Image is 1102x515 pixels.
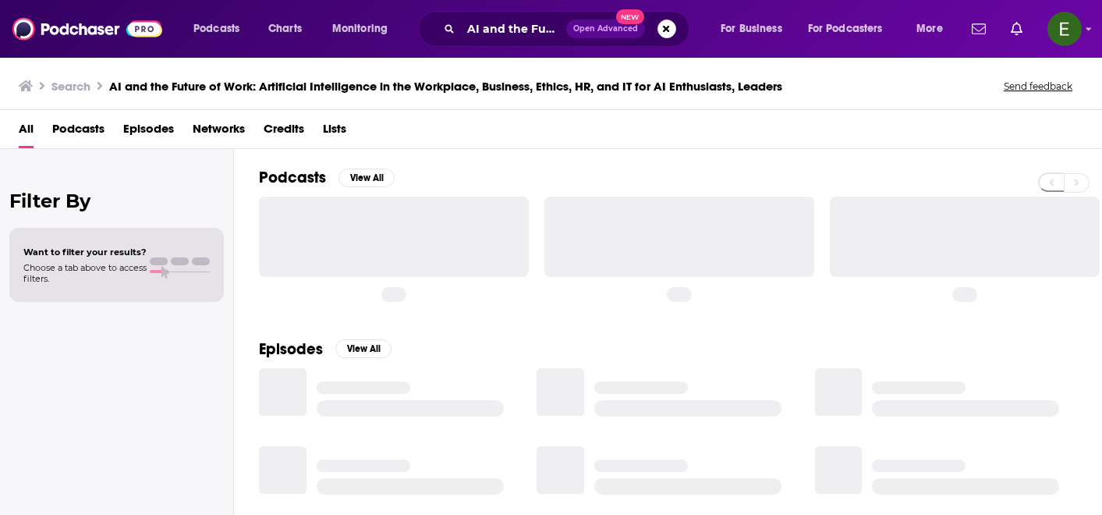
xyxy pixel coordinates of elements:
a: Lists [323,116,346,148]
a: Networks [193,116,245,148]
a: All [19,116,34,148]
button: Open AdvancedNew [566,20,645,38]
a: Podcasts [52,116,105,148]
span: Want to filter your results? [23,247,147,257]
button: open menu [710,16,802,41]
h3: Search [51,79,90,94]
a: EpisodesView All [259,339,392,359]
a: Credits [264,116,304,148]
img: User Profile [1047,12,1082,46]
h3: AI and the Future of Work: Artificial Intelligence in the Workplace, Business, Ethics, HR, and IT... [109,79,782,94]
span: Logged in as Emily.Kaplan [1047,12,1082,46]
span: New [616,9,644,24]
span: For Podcasters [808,18,883,40]
button: open menu [182,16,260,41]
button: open menu [798,16,905,41]
a: Charts [258,16,311,41]
button: open menu [321,16,408,41]
button: Send feedback [999,80,1077,93]
h2: Episodes [259,339,323,359]
input: Search podcasts, credits, & more... [461,16,566,41]
span: More [916,18,943,40]
button: View All [335,339,392,358]
button: Show profile menu [1047,12,1082,46]
span: Charts [268,18,302,40]
a: PodcastsView All [259,168,395,187]
span: Monitoring [332,18,388,40]
span: Choose a tab above to access filters. [23,262,147,284]
a: Show notifications dropdown [1005,16,1029,42]
span: Open Advanced [573,25,638,33]
h2: Filter By [9,190,224,212]
a: Episodes [123,116,174,148]
h2: Podcasts [259,168,326,187]
div: Search podcasts, credits, & more... [433,11,704,47]
img: Podchaser - Follow, Share and Rate Podcasts [12,14,162,44]
a: Show notifications dropdown [966,16,992,42]
button: open menu [905,16,962,41]
span: For Business [721,18,782,40]
span: Podcasts [193,18,239,40]
button: View All [338,169,395,187]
